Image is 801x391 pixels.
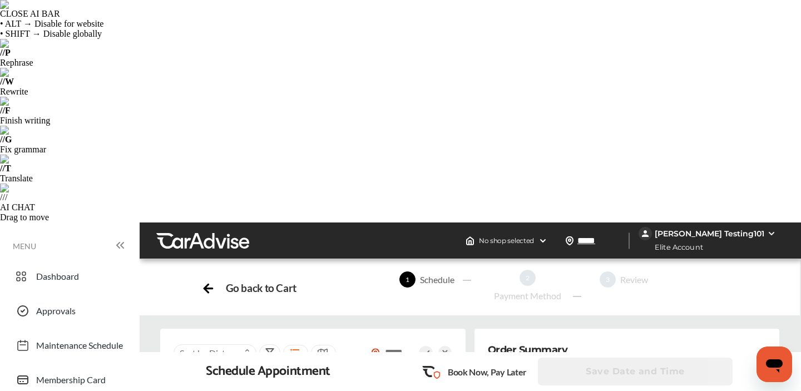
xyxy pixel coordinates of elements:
img: header-home-logo.8d720a4f.svg [466,236,474,245]
img: location_vector.a44bc228.svg [565,236,574,245]
a: Approvals [10,296,128,325]
img: WGsFRI8htEPBVLJbROoPRyZpYNWhNONpIPPETTm6eUC0GeLEiAAAAAElFTkSuQmCC [767,229,776,238]
span: Distance [209,348,243,358]
div: Review [616,274,652,285]
div: Payment Method [489,290,566,301]
span: Elite Account [640,241,711,253]
span: Membership Card [36,374,106,389]
img: header-down-arrow.9dd2ce7d.svg [538,236,547,245]
div: Go back to Cart [226,281,296,294]
iframe: Button to launch messaging window [756,347,792,382]
div: Order Summary [488,342,568,358]
span: No shop selected [479,236,534,245]
div: Schedule Appointment [206,364,330,379]
span: Dashboard [36,271,79,285]
span: 1 [399,271,416,288]
span: Approvals [36,305,76,320]
img: jVpblrzwTbfkPYzPPzSLxeg0AAAAASUVORK5CYII= [639,227,652,240]
img: header-divider.bc55588e.svg [629,232,630,249]
div: Schedule [416,274,459,285]
span: Sort by : [180,348,243,358]
span: Maintenance Schedule [36,340,123,354]
span: MENU [13,242,36,251]
span: 2 [520,270,536,286]
div: [PERSON_NAME] Testing101 [655,229,764,239]
a: Maintenance Schedule [10,331,128,360]
a: Dashboard [10,262,128,291]
img: location_vector_orange.38f05af8.svg [371,348,380,358]
p: Book Now, Pay Later [448,367,527,377]
span: 3 [600,271,616,288]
